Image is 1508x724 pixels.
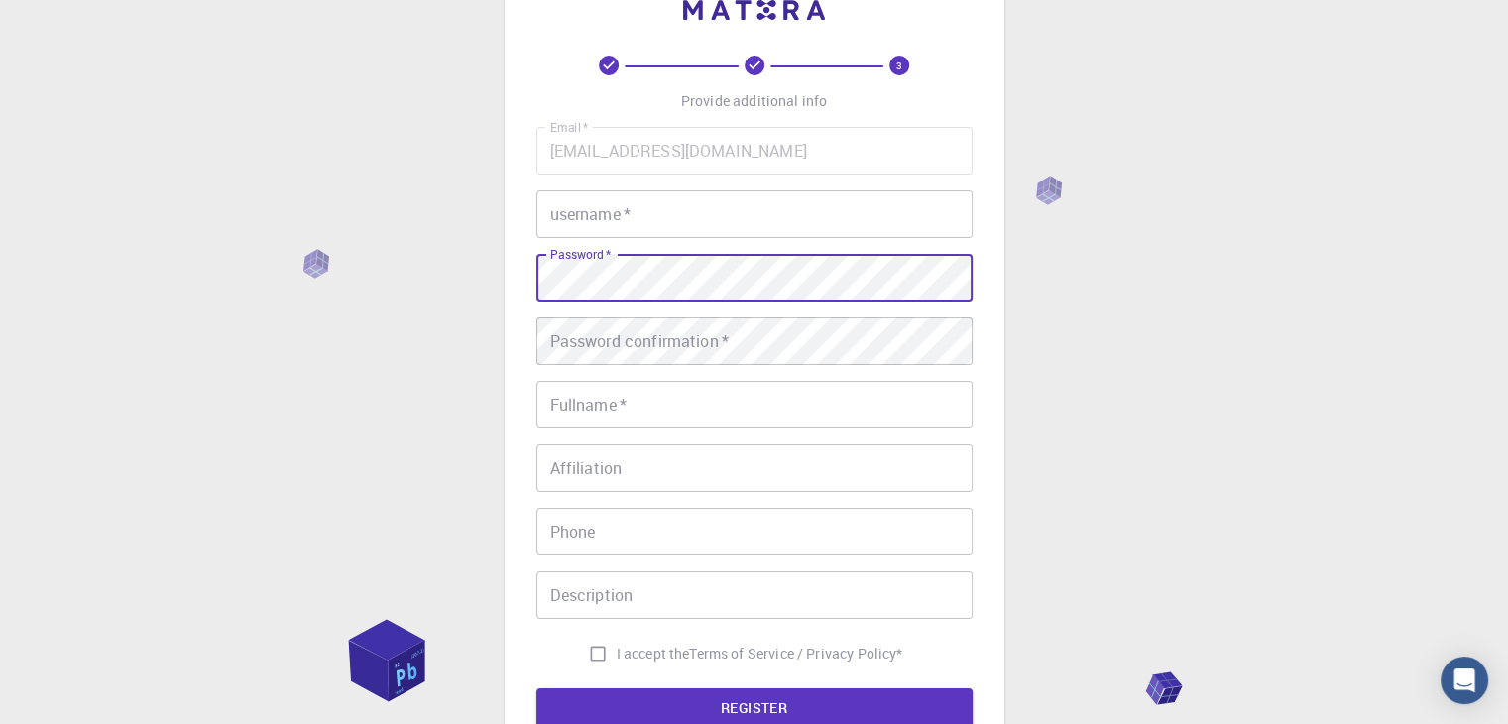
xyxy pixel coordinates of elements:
a: Terms of Service / Privacy Policy* [689,644,902,664]
text: 3 [896,59,902,72]
label: Password [550,246,611,263]
span: I accept the [617,644,690,664]
div: Open Intercom Messenger [1441,657,1488,704]
label: Email [550,119,588,136]
p: Provide additional info [681,91,827,111]
p: Terms of Service / Privacy Policy * [689,644,902,664]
